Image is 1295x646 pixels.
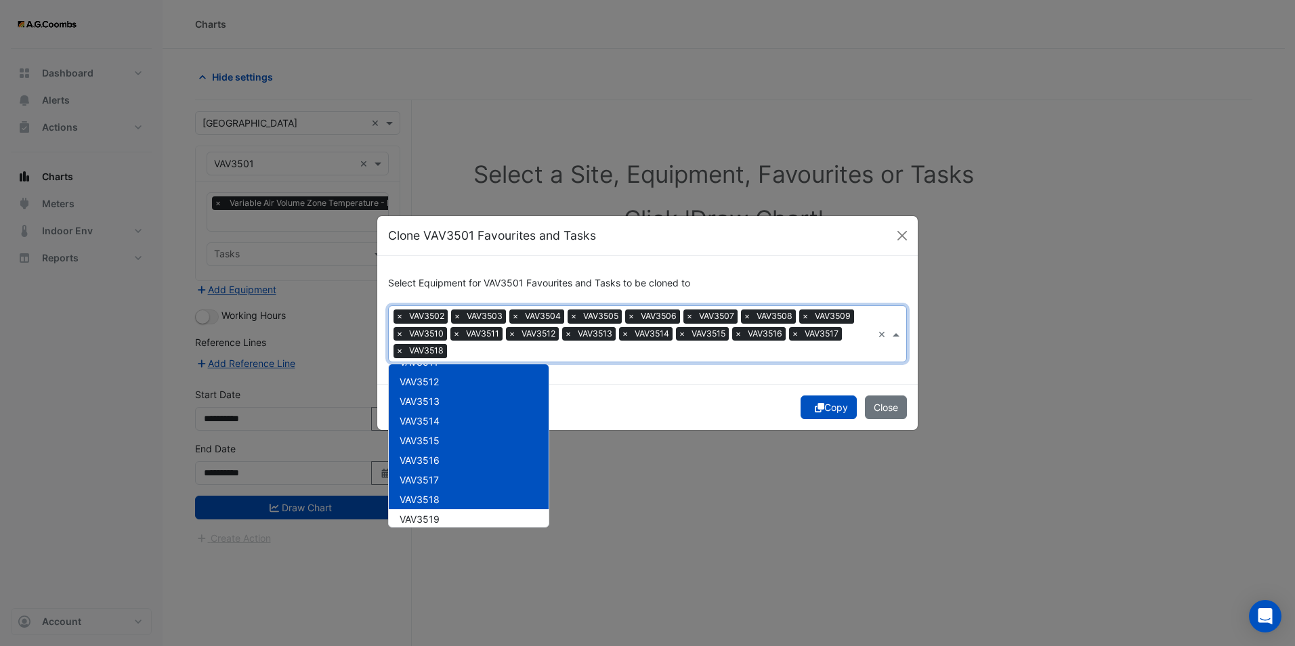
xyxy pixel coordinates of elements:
[400,474,439,486] span: VAV3517
[799,309,811,323] span: ×
[394,344,406,358] span: ×
[637,309,680,323] span: VAV3506
[388,364,549,527] ng-dropdown-panel: Options list
[450,327,463,341] span: ×
[878,327,889,341] span: Clear
[892,225,912,246] button: Close
[406,327,447,341] span: VAV3510
[625,309,637,323] span: ×
[400,454,440,466] span: VAV3516
[744,327,786,341] span: VAV3516
[574,327,616,341] span: VAV3513
[568,309,580,323] span: ×
[732,327,744,341] span: ×
[400,494,440,505] span: VAV3518
[811,309,854,323] span: VAV3509
[400,415,440,427] span: VAV3514
[463,327,503,341] span: VAV3511
[394,327,406,341] span: ×
[1249,600,1281,632] div: Open Intercom Messenger
[741,309,753,323] span: ×
[801,395,857,419] button: Copy
[463,309,506,323] span: VAV3503
[683,309,696,323] span: ×
[400,376,439,387] span: VAV3512
[801,327,842,341] span: VAV3517
[631,327,673,341] span: VAV3514
[509,309,522,323] span: ×
[400,395,440,407] span: VAV3513
[406,344,447,358] span: VAV3518
[394,309,406,323] span: ×
[865,395,907,419] button: Close
[619,327,631,341] span: ×
[451,309,463,323] span: ×
[400,435,440,446] span: VAV3515
[518,327,559,341] span: VAV3512
[688,327,729,341] span: VAV3515
[562,327,574,341] span: ×
[789,327,801,341] span: ×
[580,309,622,323] span: VAV3505
[506,327,518,341] span: ×
[388,278,907,289] h6: Select Equipment for VAV3501 Favourites and Tasks to be cloned to
[676,327,688,341] span: ×
[696,309,738,323] span: VAV3507
[522,309,564,323] span: VAV3504
[753,309,796,323] span: VAV3508
[406,309,448,323] span: VAV3502
[400,356,438,368] span: VAV3511
[400,513,440,525] span: VAV3519
[388,227,596,244] h5: Clone VAV3501 Favourites and Tasks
